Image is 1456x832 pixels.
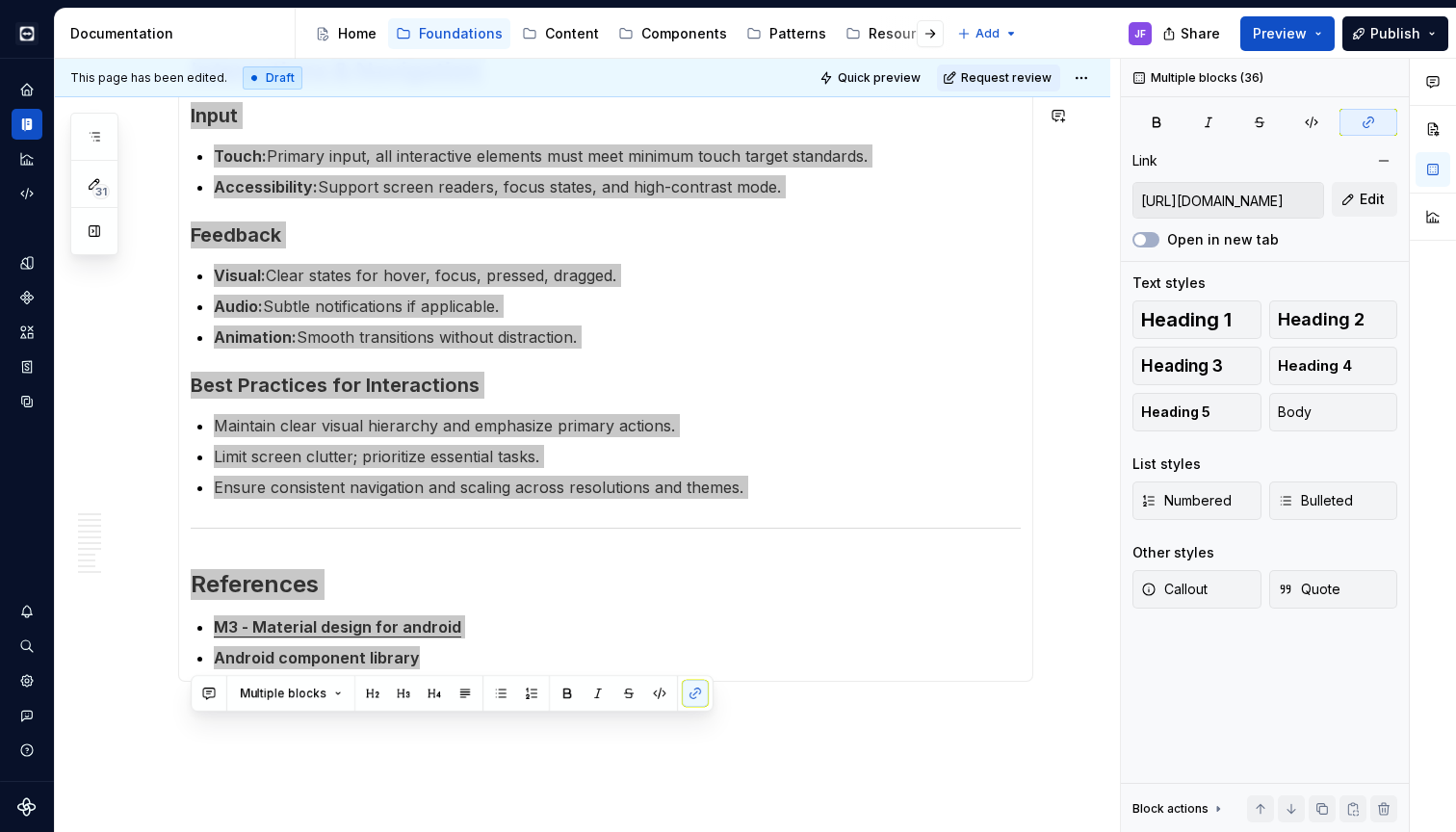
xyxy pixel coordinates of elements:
[15,22,39,45] img: e3886e02-c8c5-455d-9336-29756fd03ba2.png
[1278,356,1352,376] span: Heading 4
[191,102,1021,129] h3: Input
[12,665,42,696] a: Settings
[214,146,267,166] strong: Touch:
[1132,300,1261,339] button: Heading 1
[214,325,1021,349] p: Smooth transitions without distraction.
[1132,347,1261,385] button: Heading 3
[1269,481,1398,520] button: Bulleted
[1132,481,1261,520] button: Numbered
[1332,182,1397,217] button: Edit
[1153,16,1233,51] button: Share
[1278,310,1365,329] span: Heading 2
[1278,580,1340,599] span: Quote
[951,20,1024,47] button: Add
[214,175,1021,198] p: Support screen readers, focus states, and high-contrast mode.
[1342,16,1448,51] button: Publish
[191,569,1021,600] h2: References
[1269,300,1398,339] button: Heading 2
[611,18,735,49] a: Components
[937,65,1060,91] button: Request review
[214,144,1021,168] p: Primary input, all interactive elements must meet minimum touch target standards.
[12,631,42,662] button: Search ⌘K
[1132,455,1201,474] div: List styles
[214,264,1021,287] p: Clear states for hover, focus, pressed, dragged.
[1134,26,1146,41] div: JF
[1240,16,1335,51] button: Preview
[1132,570,1261,609] button: Callout
[12,596,42,627] button: Notifications
[191,221,1021,248] h3: Feedback
[419,24,503,43] div: Foundations
[12,143,42,174] a: Analytics
[214,617,461,637] a: M3 - Material design for android
[17,797,37,817] svg: Supernova Logo
[961,70,1052,86] span: Request review
[545,24,599,43] div: Content
[214,445,1021,468] p: Limit screen clutter; prioritize essential tasks.
[739,18,834,49] a: Patterns
[12,351,42,382] div: Storybook stories
[869,24,940,43] div: Resources
[214,476,1021,499] p: Ensure consistent navigation and scaling across resolutions and themes.
[769,24,826,43] div: Patterns
[92,184,110,199] span: 31
[307,18,384,49] a: Home
[1141,403,1210,422] span: Heading 5
[307,14,948,53] div: Page tree
[1132,393,1261,431] button: Heading 5
[1360,190,1385,209] span: Edit
[243,66,302,90] div: Draft
[214,297,263,316] strong: Audio:
[1132,273,1206,293] div: Text styles
[838,18,948,49] a: Resources
[1253,24,1307,43] span: Preview
[1269,570,1398,609] button: Quote
[1181,24,1220,43] span: Share
[388,18,510,49] a: Foundations
[214,177,318,196] strong: Accessibility:
[191,372,1021,399] h3: Best Practices for Interactions
[1141,580,1208,599] span: Callout
[338,24,377,43] div: Home
[240,686,326,701] span: Multiple blocks
[1141,310,1232,329] span: Heading 1
[1269,393,1398,431] button: Body
[12,74,42,105] a: Home
[12,700,42,731] button: Contact support
[814,65,929,91] button: Quick preview
[214,295,1021,318] p: Subtle notifications if applicable.
[838,70,921,86] span: Quick preview
[1141,491,1232,510] span: Numbered
[975,26,1000,41] span: Add
[214,648,420,667] strong: Android component library
[1141,356,1223,376] span: Heading 3
[214,266,266,285] strong: Visual:
[1132,543,1214,562] div: Other styles
[12,109,42,140] a: Documentation
[70,24,287,43] div: Documentation
[12,386,42,417] a: Data sources
[12,282,42,313] a: Components
[12,247,42,278] a: Design tokens
[231,680,351,707] button: Multiple blocks
[214,414,1021,437] p: Maintain clear visual hierarchy and emphasize primary actions.
[12,317,42,348] a: Assets
[514,18,607,49] a: Content
[214,327,297,347] strong: Animation:
[1269,347,1398,385] button: Heading 4
[12,178,42,209] div: Code automation
[1278,403,1312,422] span: Body
[1278,491,1353,510] span: Bulleted
[1167,230,1279,249] label: Open in new tab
